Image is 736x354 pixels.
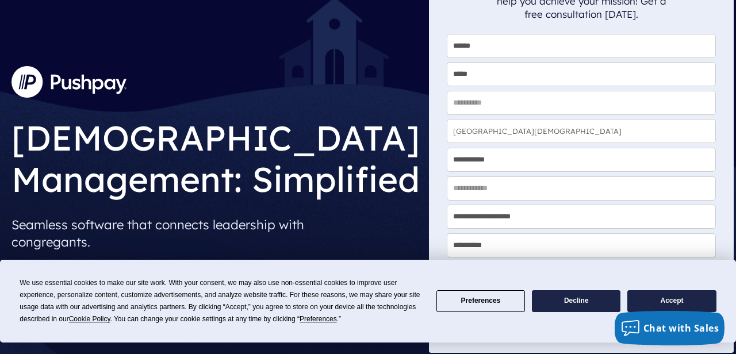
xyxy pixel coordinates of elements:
[532,290,620,313] button: Decline
[447,119,716,143] input: Church Name
[615,311,725,345] button: Chat with Sales
[11,108,420,203] h1: [DEMOGRAPHIC_DATA] Management: Simplified
[436,290,525,313] button: Preferences
[300,315,337,323] span: Preferences
[69,315,110,323] span: Cookie Policy
[20,277,422,325] div: We use essential cookies to make our site work. With your consent, we may also use non-essential ...
[11,211,420,255] p: Seamless software that connects leadership with congregants.
[627,290,716,313] button: Accept
[643,322,719,334] span: Chat with Sales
